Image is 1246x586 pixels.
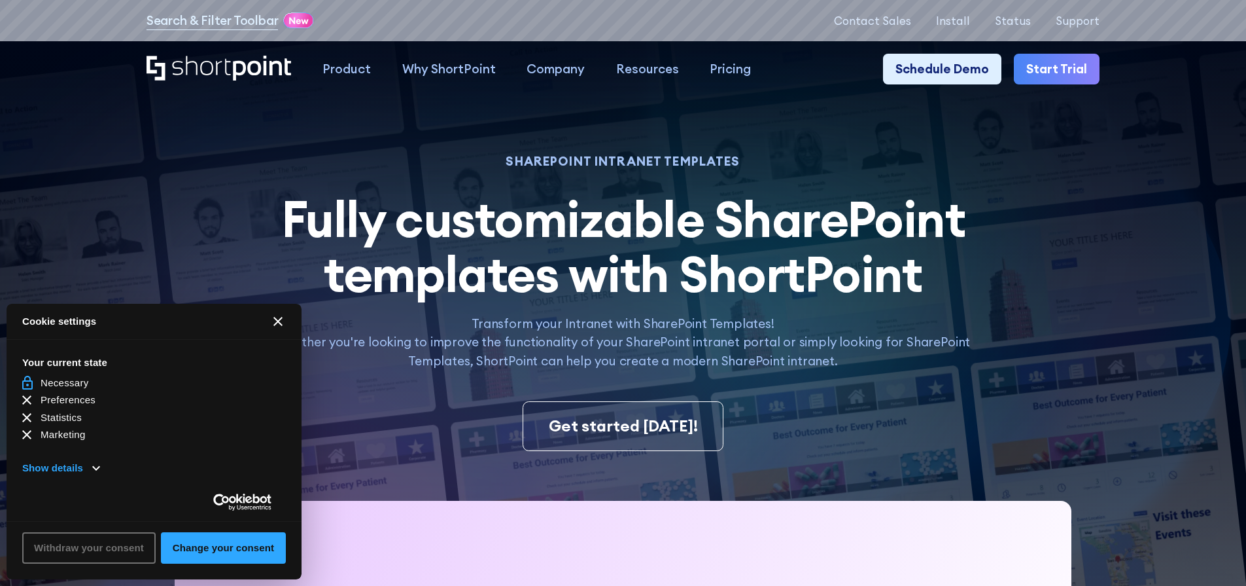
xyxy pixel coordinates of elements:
a: Home [147,56,291,82]
strong: Cookie settings [22,314,96,329]
button: Close CMP widget [262,306,294,337]
strong: Your current state [22,356,286,371]
button: Withdraw your consent [22,532,156,564]
a: Usercentrics Cookiebot - opens new page [199,494,286,511]
span: Fully customizable SharePoint templates with ShortPoint [281,187,965,305]
button: Change your consent [161,532,286,564]
a: Contact Sales [834,14,911,27]
a: Why ShortPoint [387,54,511,85]
a: Search & Filter Toolbar [147,11,279,30]
div: Resources [616,60,679,79]
li: Necessary [22,376,286,391]
h1: SHAREPOINT INTRANET TEMPLATES [258,156,987,167]
p: Transform your Intranet with SharePoint Templates! Whether you're looking to improve the function... [258,314,987,371]
a: Schedule Demo [883,54,1001,85]
div: Why ShortPoint [402,60,496,79]
div: Company [527,60,585,79]
a: Support [1056,14,1099,27]
li: Marketing [22,428,286,443]
a: Start Trial [1014,54,1099,85]
li: Preferences [22,393,286,408]
button: Show details [22,461,100,476]
li: Statistics [22,411,286,426]
a: Product [307,54,387,85]
iframe: Chat Widget [1181,523,1246,586]
a: Company [511,54,600,85]
a: Resources [600,54,695,85]
a: Install [936,14,970,27]
div: Get started [DATE]! [549,414,698,438]
a: Status [995,14,1031,27]
div: Product [322,60,371,79]
a: Pricing [695,54,767,85]
a: Get started [DATE]! [523,401,723,451]
div: Pricing [710,60,751,79]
